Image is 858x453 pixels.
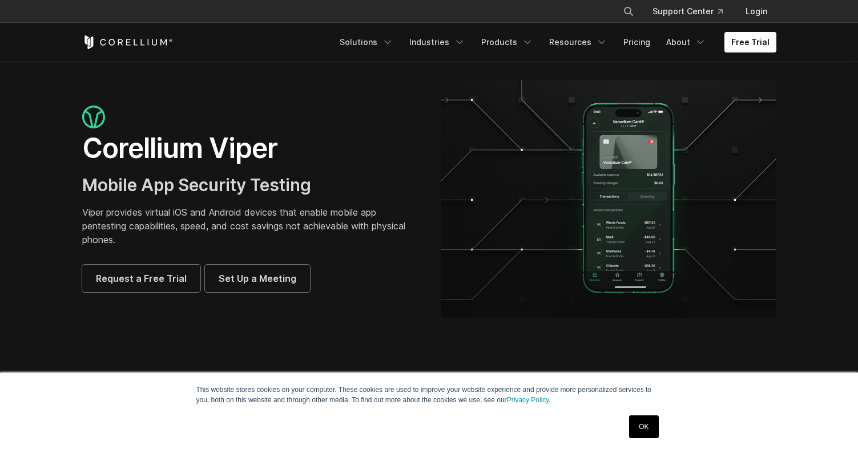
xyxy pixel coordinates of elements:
[82,35,173,49] a: Corellium Home
[205,265,310,292] a: Set Up a Meeting
[736,1,776,22] a: Login
[333,32,776,52] div: Navigation Menu
[196,385,662,405] p: This website stores cookies on your computer. These cookies are used to improve your website expe...
[609,1,776,22] div: Navigation Menu
[82,131,418,165] h1: Corellium Viper
[629,415,658,438] a: OK
[507,396,551,404] a: Privacy Policy.
[441,80,776,318] img: viper_hero
[402,32,472,52] a: Industries
[542,32,614,52] a: Resources
[474,32,540,52] a: Products
[618,1,639,22] button: Search
[82,265,200,292] a: Request a Free Trial
[659,32,713,52] a: About
[96,272,187,285] span: Request a Free Trial
[82,175,311,195] span: Mobile App Security Testing
[724,32,776,52] a: Free Trial
[617,32,657,52] a: Pricing
[219,272,296,285] span: Set Up a Meeting
[333,32,400,52] a: Solutions
[82,205,418,246] p: Viper provides virtual iOS and Android devices that enable mobile app pentesting capabilities, sp...
[643,1,732,22] a: Support Center
[82,106,105,129] img: viper_icon_large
